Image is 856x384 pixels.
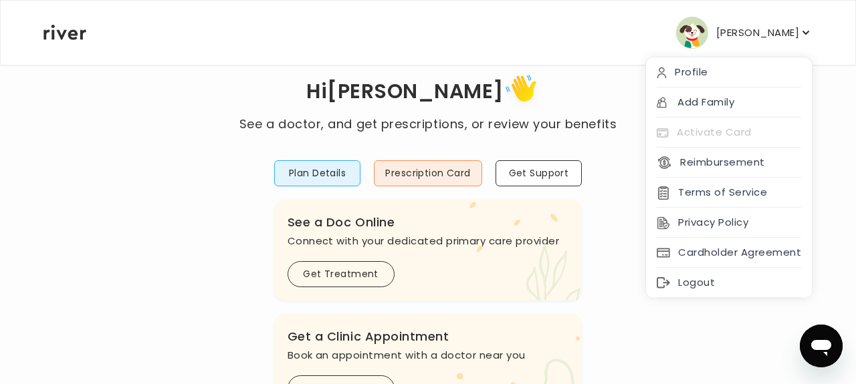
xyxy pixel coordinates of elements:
[676,17,708,49] img: user avatar
[239,70,617,115] h1: Hi [PERSON_NAME]
[374,160,481,186] button: Prescription Card
[676,17,813,49] button: user avatar[PERSON_NAME]
[646,208,812,238] div: Privacy Policy
[496,160,582,186] button: Get Support
[274,160,361,186] button: Plan Details
[646,118,812,148] div: Activate Card
[646,87,812,118] div: Add Family
[716,23,799,42] p: [PERSON_NAME]
[646,178,812,208] div: Terms of Service
[288,261,395,287] button: Get Treatment
[288,346,569,365] p: Book an appointment with a doctor near you
[657,153,764,172] button: Reimbursement
[239,115,617,134] p: See a doctor, and get prescriptions, or review your benefits
[800,325,843,367] iframe: Button to launch messaging window
[288,213,569,232] h3: See a Doc Online
[288,327,569,346] h3: Get a Clinic Appointment
[646,57,812,87] div: Profile
[646,268,812,298] div: Logout
[646,238,812,268] div: Cardholder Agreement
[288,232,569,250] p: Connect with your dedicated primary care provider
